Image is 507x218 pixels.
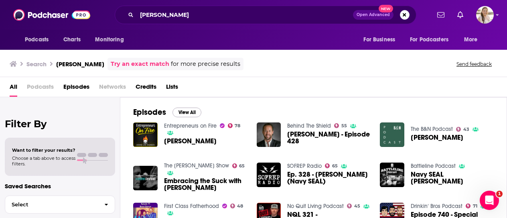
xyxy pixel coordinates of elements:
[237,204,243,208] span: 48
[458,32,488,47] button: open menu
[63,34,81,45] span: Charts
[58,32,85,47] a: Charts
[232,163,245,168] a: 65
[111,59,169,69] a: Try an exact match
[480,191,499,210] iframe: Intercom live chat
[26,60,47,68] h3: Search
[13,7,90,22] img: Podchaser - Follow, Share and Rate Podcasts
[257,122,281,147] img: Brent Gleeson - Episode 428
[171,59,240,69] span: for more precise results
[164,162,229,169] a: The Mark Divine Show
[334,123,347,128] a: 55
[12,155,75,167] span: Choose a tab above to access filters.
[287,203,344,210] a: No Quit Living Podcast
[166,80,178,97] a: Lists
[464,34,478,45] span: More
[410,34,448,45] span: For Podcasters
[12,147,75,153] span: Want to filter your results?
[133,107,201,117] a: EpisodesView All
[287,122,331,129] a: Behind The Shield
[239,164,245,168] span: 65
[164,122,217,129] a: Entrepreneurs on Fire
[473,204,477,208] span: 71
[5,182,115,190] p: Saved Searches
[454,8,466,22] a: Show notifications dropdown
[133,122,158,147] img: Brent Gleeson
[411,171,494,185] span: Navy SEAL [PERSON_NAME]
[172,108,201,117] button: View All
[463,128,469,131] span: 43
[332,164,338,168] span: 65
[164,203,219,210] a: First Class Fatherhood
[347,204,360,208] a: 45
[379,5,393,12] span: New
[476,6,494,24] span: Logged in as acquavie
[63,80,89,97] a: Episodes
[287,131,370,145] span: [PERSON_NAME] - Episode 428
[287,171,370,185] a: Ep. 328 - Brent Gleeson (Navy SEAL)
[235,124,240,128] span: 78
[257,163,281,187] img: Ep. 328 - Brent Gleeson (Navy SEAL)
[411,126,453,132] a: The B&N Podcast
[405,32,460,47] button: open menu
[411,203,462,210] a: Drinkin‘ Bros Podcast
[353,10,393,20] button: Open AdvancedNew
[25,34,49,45] span: Podcasts
[133,107,166,117] h2: Episodes
[99,80,126,97] span: Networks
[287,131,370,145] a: Brent Gleeson - Episode 428
[411,134,463,141] a: Brent Gleeson
[56,60,104,68] h3: [PERSON_NAME]
[5,196,115,214] button: Select
[454,61,494,67] button: Send feedback
[89,32,134,47] button: open menu
[164,177,247,191] span: Embracing the Suck with [PERSON_NAME]
[380,163,404,187] img: Navy SEAL Brent Gleeson
[411,134,463,141] span: [PERSON_NAME]
[363,34,395,45] span: For Business
[411,163,456,169] a: Battleline Podcast
[476,6,494,24] img: User Profile
[411,171,494,185] a: Navy SEAL Brent Gleeson
[5,202,98,207] span: Select
[287,163,322,169] a: SOFREP Radio
[357,13,390,17] span: Open Advanced
[136,80,156,97] a: Credits
[354,204,360,208] span: 45
[466,204,477,208] a: 71
[27,80,54,97] span: Podcasts
[95,34,124,45] span: Monitoring
[287,171,370,185] span: Ep. 328 - [PERSON_NAME] (Navy SEAL)
[137,8,353,21] input: Search podcasts, credits, & more...
[19,32,59,47] button: open menu
[380,122,404,147] img: Brent Gleeson
[10,80,17,97] a: All
[456,127,469,132] a: 43
[164,138,217,145] a: Brent Gleeson
[341,124,347,128] span: 55
[133,166,158,190] img: Embracing the Suck with Brent Gleeson
[358,32,405,47] button: open menu
[228,123,241,128] a: 78
[5,118,115,130] h2: Filter By
[325,163,338,168] a: 65
[496,191,503,197] span: 1
[164,138,217,145] span: [PERSON_NAME]
[164,177,247,191] a: Embracing the Suck with Brent Gleeson
[476,6,494,24] button: Show profile menu
[230,204,243,208] a: 48
[115,6,416,24] div: Search podcasts, credits, & more...
[434,8,448,22] a: Show notifications dropdown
